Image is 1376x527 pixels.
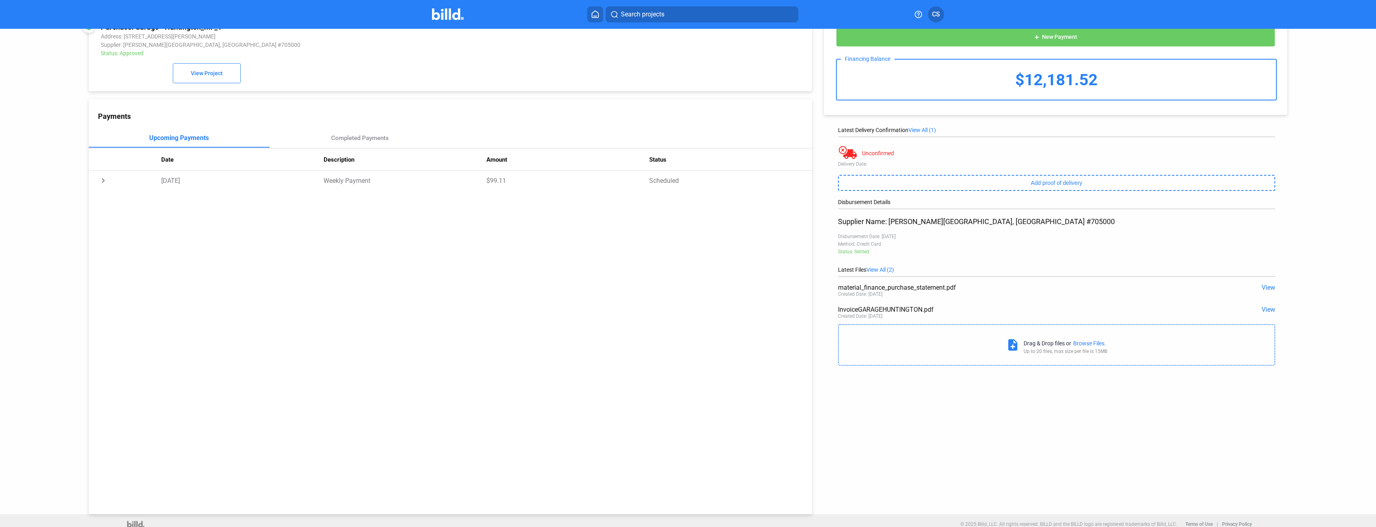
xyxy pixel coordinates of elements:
div: Payments [98,112,812,120]
td: $99.11 [486,171,649,190]
div: Address: [STREET_ADDRESS][PERSON_NAME] [101,33,660,40]
span: View All (1) [908,127,936,133]
b: Terms of Use [1185,521,1213,527]
div: InvoiceGARAGEHUNTINGTON.pdf [838,306,1188,313]
mat-icon: note_add [1006,338,1020,352]
td: Scheduled [649,171,812,190]
div: Financing Balance [841,56,894,62]
div: Supplier: [PERSON_NAME][GEOGRAPHIC_DATA], [GEOGRAPHIC_DATA] #705000 [101,42,660,48]
div: Drag & Drop files or [1024,340,1071,347]
th: Description [324,148,486,171]
div: Disbursement Date: [DATE] [838,234,1275,239]
span: Search projects [621,10,664,19]
span: New Payment [1042,34,1077,40]
td: [DATE] [161,171,324,190]
div: Created Date: [DATE] [838,313,882,319]
span: View [1262,306,1275,313]
div: Created Date: [DATE] [838,291,882,297]
span: View Project [191,70,223,77]
div: Disbursement Details [838,199,1275,205]
div: Latest Files [838,267,1275,273]
div: Unconfirmed [862,150,894,156]
button: View Project [173,63,241,83]
div: material_finance_purchase_statement.pdf [838,284,1188,291]
button: Add proof of delivery [838,175,1275,191]
th: Status [649,148,812,171]
div: $12,181.52 [837,60,1276,100]
th: Date [161,148,324,171]
th: Amount [486,148,649,171]
span: Add proof of delivery [1031,180,1082,186]
div: Latest Delivery Confirmation [838,127,1275,133]
div: Status: Approved [101,50,660,56]
span: CS [932,10,940,19]
span: View [1262,284,1275,291]
div: Supplier Name: [PERSON_NAME][GEOGRAPHIC_DATA], [GEOGRAPHIC_DATA] #705000 [838,217,1275,226]
div: Up to 20 files, max size per file is 15MB [1024,349,1107,354]
div: Method: Credit Card [838,241,1275,247]
p: | [1217,521,1218,527]
img: Billd Company Logo [432,8,464,20]
td: Weekly Payment [324,171,486,190]
button: Search projects [606,6,798,22]
span: View All (2) [866,267,894,273]
mat-icon: add [1034,34,1040,40]
div: Delivery Date: [838,161,1275,167]
button: CS [928,6,944,22]
div: Status: Settled [838,249,1275,254]
div: Completed Payments [331,134,389,142]
button: New Payment [836,27,1275,47]
div: Browse Files. [1073,340,1106,347]
div: Upcoming Payments [149,134,209,142]
b: Privacy Policy [1222,521,1252,527]
p: © 2025 Billd, LLC. All rights reserved. BILLD and the BILLD logo are registered trademarks of Bil... [960,521,1177,527]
